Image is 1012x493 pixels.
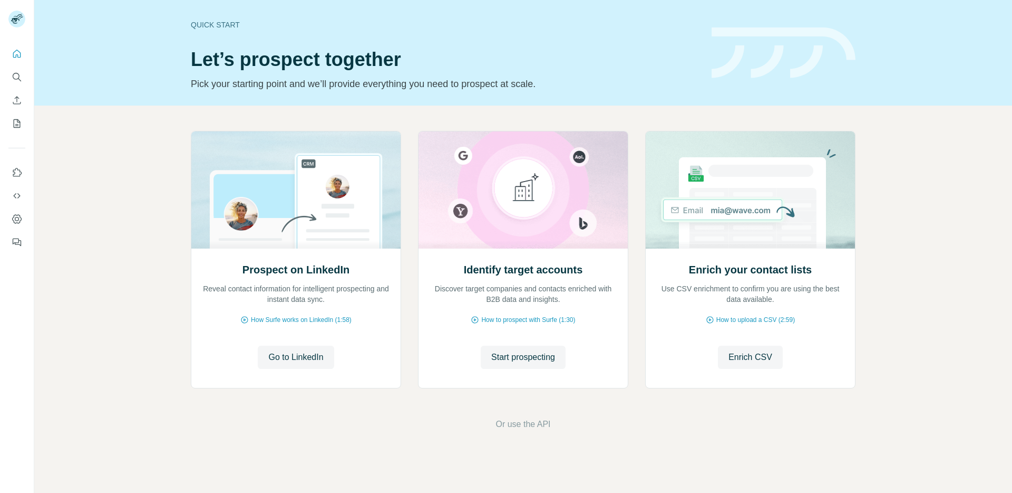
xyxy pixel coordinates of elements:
[8,91,25,110] button: Enrich CSV
[481,346,566,369] button: Start prospecting
[8,186,25,205] button: Use Surfe API
[495,418,550,431] button: Or use the API
[689,262,812,277] h2: Enrich your contact lists
[8,68,25,87] button: Search
[429,283,617,305] p: Discover target companies and contacts enriched with B2B data and insights.
[268,351,323,364] span: Go to LinkedIn
[716,315,795,325] span: How to upload a CSV (2:59)
[258,346,334,369] button: Go to LinkedIn
[464,262,583,277] h2: Identify target accounts
[191,77,699,91] p: Pick your starting point and we’ll provide everything you need to prospect at scale.
[481,315,575,325] span: How to prospect with Surfe (1:30)
[8,233,25,252] button: Feedback
[8,44,25,63] button: Quick start
[191,131,401,249] img: Prospect on LinkedIn
[8,114,25,133] button: My lists
[418,131,628,249] img: Identify target accounts
[202,283,390,305] p: Reveal contact information for intelligent prospecting and instant data sync.
[712,27,855,79] img: banner
[242,262,349,277] h2: Prospect on LinkedIn
[191,20,699,30] div: Quick start
[718,346,783,369] button: Enrich CSV
[191,49,699,70] h1: Let’s prospect together
[8,163,25,182] button: Use Surfe on LinkedIn
[251,315,352,325] span: How Surfe works on LinkedIn (1:58)
[645,131,855,249] img: Enrich your contact lists
[656,283,844,305] p: Use CSV enrichment to confirm you are using the best data available.
[728,351,772,364] span: Enrich CSV
[491,351,555,364] span: Start prospecting
[8,210,25,229] button: Dashboard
